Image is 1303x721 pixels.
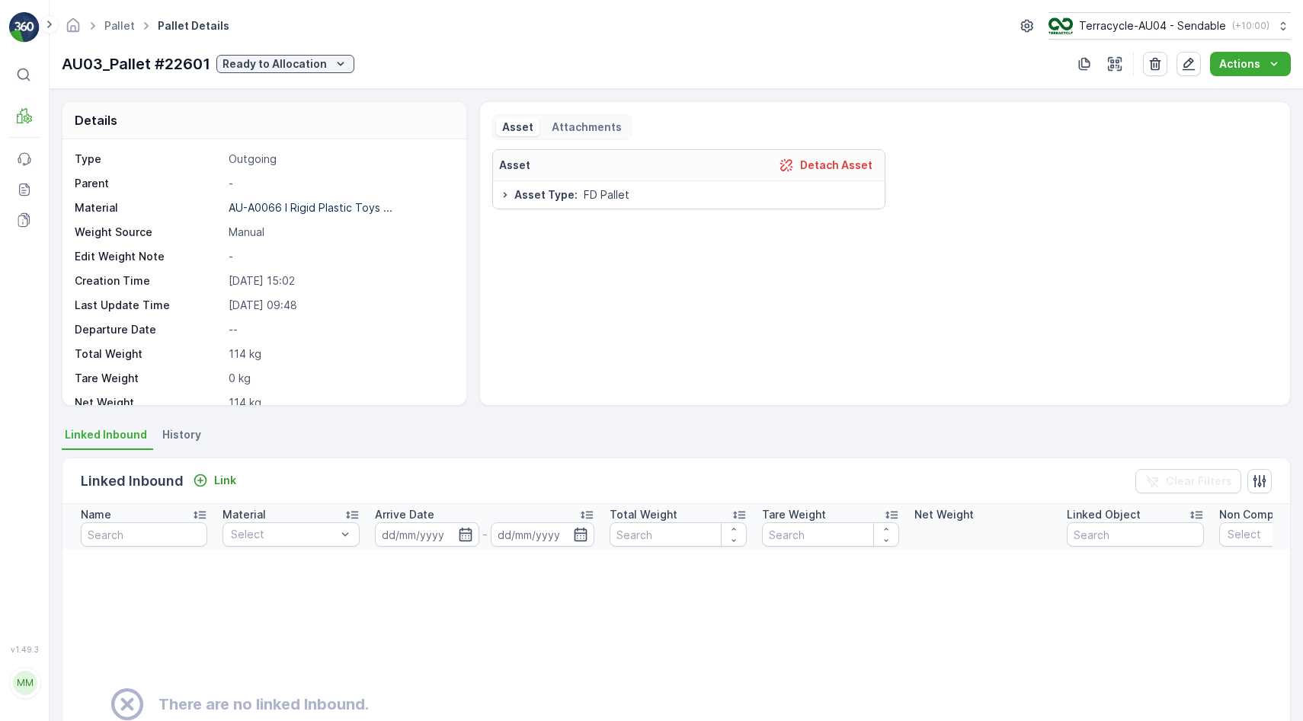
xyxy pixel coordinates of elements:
p: AU-A0066 I Rigid Plastic Toys ... [229,201,392,214]
span: Linked Inbound [65,427,147,442]
p: Parent [75,176,223,191]
button: Actions [1210,52,1291,76]
p: Linked Object [1067,507,1141,522]
div: MM [13,671,37,695]
input: Search [762,522,899,547]
p: Tare Weight [75,371,223,386]
input: dd/mm/yyyy [491,522,595,547]
p: Outgoing [229,152,450,167]
p: - [229,176,450,191]
p: Type [75,152,223,167]
a: Pallet [104,19,135,32]
a: Homepage [65,23,82,36]
p: Net Weight [75,395,223,410]
button: Clear Filters [1135,469,1241,493]
p: Last Update Time [75,298,223,313]
p: 114 kg [229,395,450,410]
p: [DATE] 15:02 [229,273,450,289]
p: -- [229,322,450,337]
p: Attachments [552,120,622,135]
span: v 1.49.3 [9,645,40,654]
img: terracycle_logo.png [1048,18,1073,34]
p: Manual [229,225,450,240]
h2: There are no linked Inbound. [158,693,369,716]
input: Search [81,522,207,547]
input: dd/mm/yyyy [375,522,479,547]
button: Detach Asset [773,156,879,174]
span: History [162,427,201,442]
p: Actions [1219,56,1260,72]
p: Departure Date [75,322,223,337]
p: Total Weight [75,346,223,362]
p: Edit Weight Note [75,249,223,264]
button: Ready to Allocation [216,55,354,73]
input: Search [610,522,747,547]
span: Asset Type : [514,187,578,203]
p: ( +10:00 ) [1232,20,1269,32]
p: - [482,525,488,544]
img: logo [9,12,40,43]
p: Net Weight [914,507,974,522]
p: Total Weight [610,507,677,522]
p: Terracycle-AU04 - Sendable [1079,18,1226,33]
p: [DATE] 09:48 [229,298,450,313]
p: Asset [499,158,530,173]
p: Details [75,111,117,129]
p: Arrive Date [375,507,434,522]
p: - [229,249,450,264]
p: Creation Time [75,273,223,289]
p: Asset [502,120,533,135]
p: Link [214,473,236,488]
p: Weight Source [75,225,223,240]
p: 114 kg [229,346,450,362]
input: Search [1067,522,1204,547]
span: FD Pallet [584,187,629,203]
p: Tare Weight [762,507,826,522]
p: Clear Filters [1166,474,1232,489]
button: MM [9,657,40,709]
p: Select [231,527,336,542]
button: Link [187,471,242,490]
p: Material [223,507,266,522]
p: Material [75,200,223,215]
p: Linked Inbound [81,471,184,492]
span: Pallet Details [155,18,232,33]
button: Terracycle-AU04 - Sendable(+10:00) [1048,12,1291,40]
p: Ready to Allocation [223,56,327,72]
p: Name [81,507,111,522]
p: Detach Asset [800,158,872,173]
p: 0 kg [229,371,450,386]
p: AU03_Pallet #22601 [62,53,210,75]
